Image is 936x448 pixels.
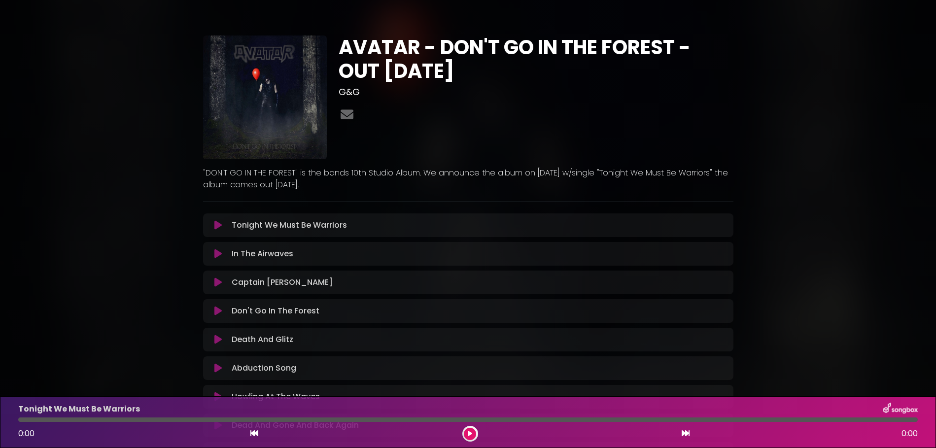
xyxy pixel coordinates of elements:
[232,362,296,374] p: Abduction Song
[18,403,140,415] p: Tonight We Must Be Warriors
[883,403,918,415] img: songbox-logo-white.png
[901,428,918,440] span: 0:00
[339,87,733,98] h3: G&G
[339,35,733,83] h1: AVATAR - DON'T GO IN THE FOREST - OUT [DATE]
[232,219,347,231] p: Tonight We Must Be Warriors
[232,276,333,288] p: Captain [PERSON_NAME]
[232,391,320,403] p: Howling At The Waves
[18,428,35,439] span: 0:00
[232,334,293,345] p: Death And Glitz
[232,305,319,317] p: Don't Go In The Forest
[203,35,327,159] img: F2dxkizfSxmxPj36bnub
[203,167,733,191] p: "DON'T GO IN THE FOREST" is the bands 10th Studio Album. We announce the album on [DATE] w/single...
[232,248,293,260] p: In The Airwaves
